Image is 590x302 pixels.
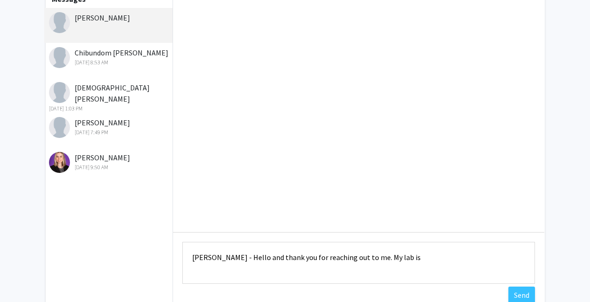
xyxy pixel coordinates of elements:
div: Chibundom [PERSON_NAME] [49,47,171,67]
div: [DATE] 9:50 AM [49,163,171,172]
div: [DATE] 7:49 PM [49,128,171,137]
div: [PERSON_NAME] [49,117,171,137]
div: [PERSON_NAME] [49,152,171,172]
div: [DATE] 8:53 AM [49,58,171,67]
img: Evangelina Martin [49,82,70,103]
div: [PERSON_NAME] [49,12,171,23]
div: [DEMOGRAPHIC_DATA][PERSON_NAME] [49,82,171,113]
img: Courtney Pope [49,152,70,173]
div: [DATE] 1:03 PM [49,104,171,113]
img: Chibundom Ozor [49,47,70,68]
iframe: Chat [7,260,40,295]
textarea: Message [182,242,535,284]
img: Samielle Baldillo [49,12,70,33]
img: Whanyichukwu Frank-Ito [49,117,70,138]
